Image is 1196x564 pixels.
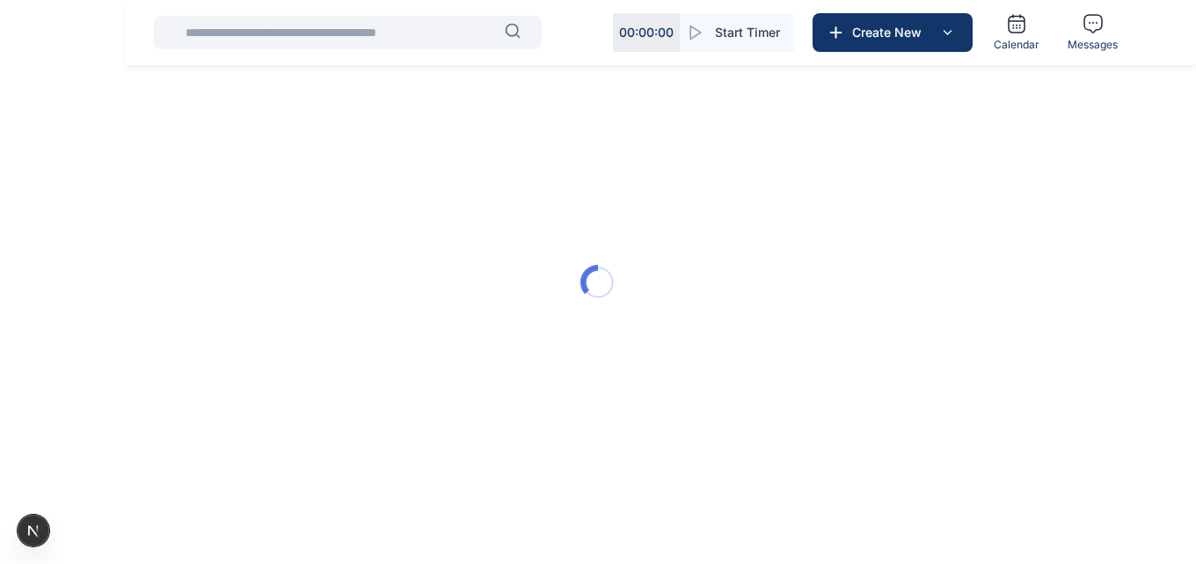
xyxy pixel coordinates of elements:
[845,24,937,41] span: Create New
[715,24,780,41] span: Start Timer
[994,38,1039,52] span: Calendar
[813,13,973,52] button: Create New
[1068,38,1118,52] span: Messages
[1061,6,1125,59] a: Messages
[619,24,674,41] p: 00 : 00 : 00
[987,6,1046,59] a: Calendar
[680,13,794,52] button: Start Timer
